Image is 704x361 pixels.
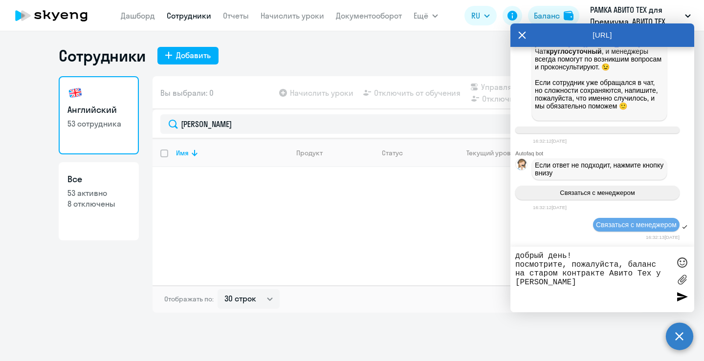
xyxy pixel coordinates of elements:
[646,234,680,240] time: 16:32:13[DATE]
[67,104,130,116] h3: Английский
[585,4,696,27] button: РАМКА АВИТО ТЕХ для Премиума, АВИТО ТЕХ, ООО
[67,188,130,198] p: 53 активно
[515,186,680,200] button: Связаться с менеджером
[223,11,249,21] a: Отчеты
[590,4,681,27] p: РАМКА АВИТО ТЕХ для Премиума, АВИТО ТЕХ, ООО
[176,149,189,157] div: Имя
[121,11,155,21] a: Дашборд
[471,10,480,21] span: RU
[336,11,402,21] a: Документооборот
[535,161,665,177] span: Если ответ не подходит, нажмите кнопку внизу
[546,47,601,55] strong: круглосуточный
[67,85,83,101] img: english
[157,47,219,64] button: Добавить
[457,149,540,157] div: Текущий уровень
[261,11,324,21] a: Начислить уроки
[67,198,130,209] p: 8 отключены
[167,11,211,21] a: Сотрудники
[596,221,677,229] span: Связаться с менеджером
[59,76,139,154] a: Английский53 сотрудника
[515,150,694,156] div: Autofaq bot
[466,149,522,157] div: Текущий уровень
[528,6,579,25] button: Балансbalance
[564,11,573,21] img: balance
[164,295,214,303] span: Отображать по:
[675,272,689,287] label: Лимит 10 файлов
[414,6,438,25] button: Ещё
[516,159,528,173] img: bot avatar
[67,173,130,186] h3: Все
[533,138,567,144] time: 16:32:12[DATE]
[176,149,288,157] div: Имя
[533,205,567,210] time: 16:32:12[DATE]
[160,114,638,134] input: Поиск по имени, email, продукту или статусу
[464,6,497,25] button: RU
[160,87,214,99] span: Вы выбрали: 0
[414,10,428,21] span: Ещё
[515,252,670,307] textarea: добрый день! посмотрите, пожалуйста, баланс на старом контракте Авито Тех у [PERSON_NAME]
[382,149,403,157] div: Статус
[176,49,211,61] div: Добавить
[67,118,130,129] p: 53 сотрудника
[59,162,139,240] a: Все53 активно8 отключены
[382,149,449,157] div: Статус
[534,10,560,21] div: Баланс
[59,46,146,65] h1: Сотрудники
[296,149,374,157] div: Продукт
[560,189,635,196] span: Связаться с менеджером
[296,149,323,157] div: Продукт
